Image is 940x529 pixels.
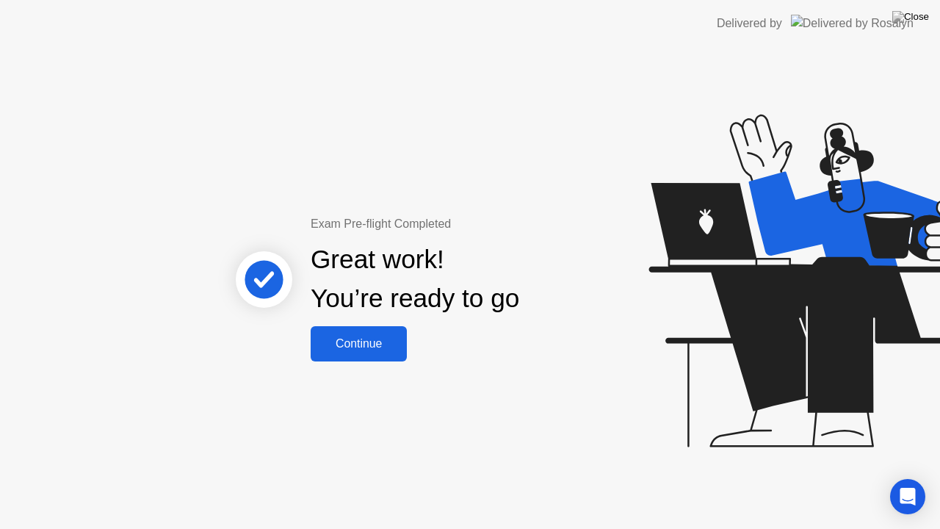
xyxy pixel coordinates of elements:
div: Great work! You’re ready to go [311,240,519,318]
div: Continue [315,337,402,350]
img: Delivered by Rosalyn [791,15,914,32]
div: Open Intercom Messenger [890,479,925,514]
img: Close [892,11,929,23]
div: Exam Pre-flight Completed [311,215,614,233]
button: Continue [311,326,407,361]
div: Delivered by [717,15,782,32]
